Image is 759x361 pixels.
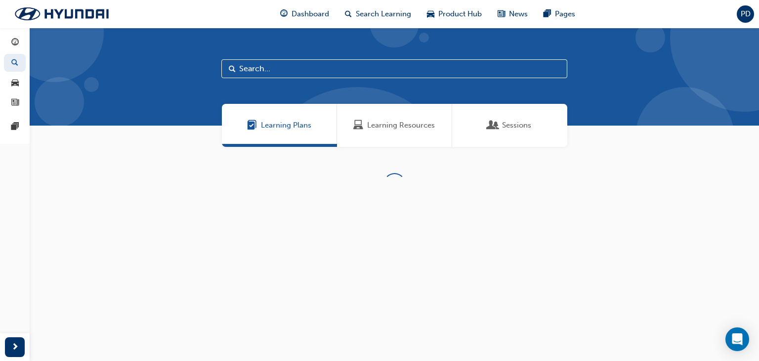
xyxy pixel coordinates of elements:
span: Search Learning [356,8,411,20]
a: SessionsSessions [452,104,567,147]
span: news-icon [11,99,19,108]
span: next-icon [11,341,19,354]
span: Sessions [502,120,531,131]
a: Learning PlansLearning Plans [222,104,337,147]
span: Learning Plans [247,120,257,131]
span: car-icon [11,79,19,88]
input: Search... [221,59,567,78]
span: Dashboard [292,8,329,20]
a: car-iconProduct Hub [419,4,490,24]
a: search-iconSearch Learning [337,4,419,24]
a: guage-iconDashboard [272,4,337,24]
span: PD [741,8,751,20]
span: search-icon [345,8,352,20]
span: search-icon [11,59,18,68]
span: Search [229,63,236,75]
div: Open Intercom Messenger [725,327,749,351]
span: car-icon [427,8,434,20]
span: Product Hub [438,8,482,20]
span: guage-icon [11,39,19,47]
span: Pages [555,8,575,20]
a: Learning ResourcesLearning Resources [337,104,452,147]
span: news-icon [498,8,505,20]
span: pages-icon [11,123,19,132]
a: pages-iconPages [536,4,583,24]
span: guage-icon [280,8,288,20]
span: pages-icon [544,8,551,20]
span: News [509,8,528,20]
img: Trak [5,3,119,24]
span: Learning Plans [261,120,311,131]
a: news-iconNews [490,4,536,24]
span: Learning Resources [367,120,435,131]
button: PD [737,5,754,23]
span: Learning Resources [353,120,363,131]
span: Sessions [488,120,498,131]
